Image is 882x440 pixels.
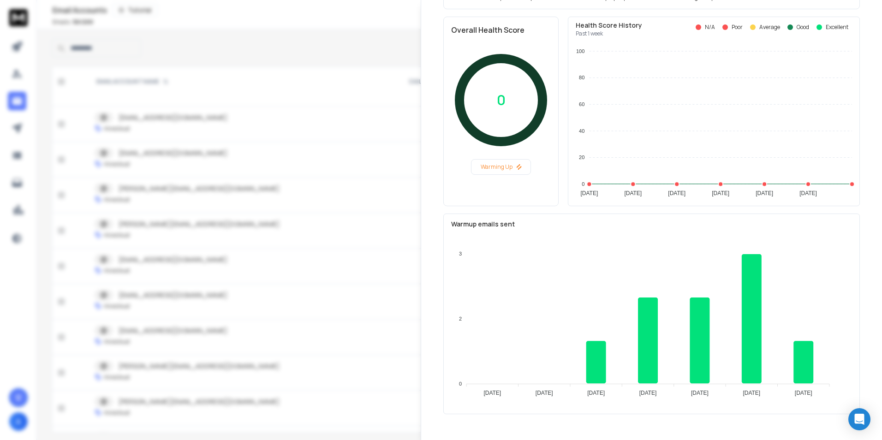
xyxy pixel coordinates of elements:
[759,24,780,31] p: Average
[624,190,642,196] tspan: [DATE]
[576,48,584,54] tspan: 100
[579,128,584,134] tspan: 40
[691,390,709,396] tspan: [DATE]
[459,251,462,256] tspan: 3
[795,390,812,396] tspan: [DATE]
[743,390,760,396] tspan: [DATE]
[576,21,642,30] p: Health Score History
[451,24,551,36] h2: Overall Health Score
[582,181,584,187] tspan: 0
[451,220,852,229] p: Warmup emails sent
[580,190,598,196] tspan: [DATE]
[579,155,584,160] tspan: 20
[756,190,773,196] tspan: [DATE]
[459,381,462,386] tspan: 0
[579,75,584,80] tspan: 80
[579,101,584,107] tspan: 60
[536,390,553,396] tspan: [DATE]
[705,24,715,31] p: N/A
[639,390,657,396] tspan: [DATE]
[587,390,605,396] tspan: [DATE]
[668,190,685,196] tspan: [DATE]
[459,316,462,321] tspan: 2
[712,190,729,196] tspan: [DATE]
[483,390,501,396] tspan: [DATE]
[732,24,743,31] p: Poor
[576,30,642,37] p: Past 1 week
[497,92,506,108] p: 0
[826,24,848,31] p: Excellent
[799,190,817,196] tspan: [DATE]
[797,24,809,31] p: Good
[475,163,527,171] p: Warming Up
[848,408,870,430] div: Open Intercom Messenger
